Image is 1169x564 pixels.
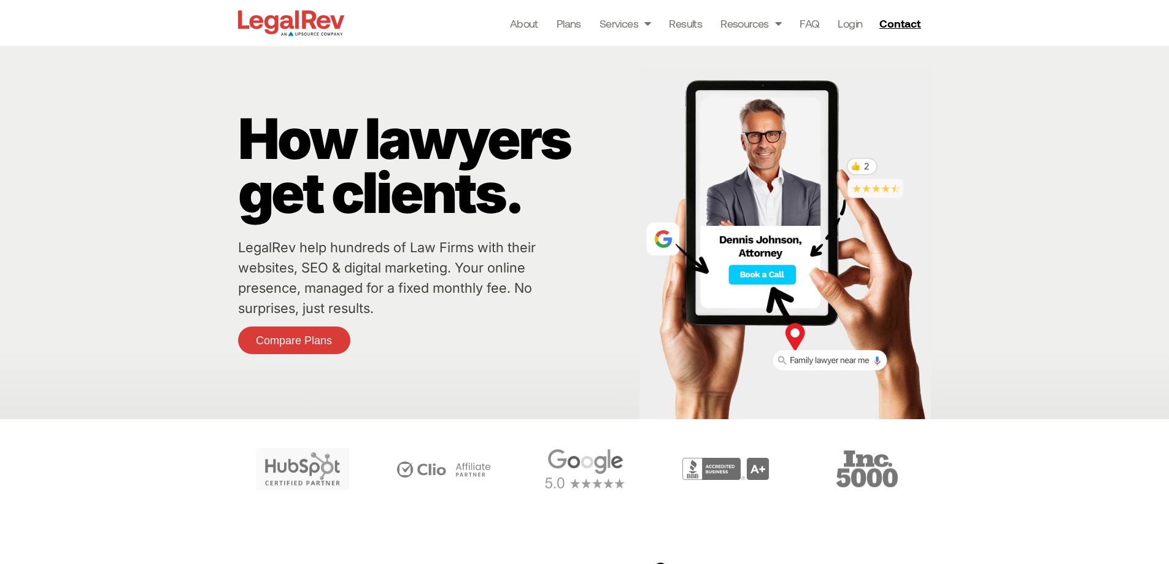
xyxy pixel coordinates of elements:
div: 3 / 6 [800,438,935,500]
div: 6 / 6 [376,438,511,500]
div: 5 / 6 [235,438,370,500]
a: Services [600,15,651,32]
div: Carousel [235,438,935,500]
a: Plans [557,15,581,32]
a: Compare Plans [238,326,350,354]
div: 1 / 6 [517,438,652,500]
span: Contact [879,18,920,29]
a: About [510,15,538,32]
a: Contact [874,14,928,33]
p: How lawyers get clients. [238,112,633,220]
span: Compare Plans [256,335,332,346]
a: Resources [720,15,781,32]
nav: Menu [510,15,863,32]
div: 2 / 6 [658,438,793,500]
a: Login [838,15,862,32]
a: LegalRev help hundreds of Law Firms with their websites, SEO & digital marketing. Your online pre... [238,239,536,316]
a: Results [669,15,702,32]
a: FAQ [800,15,819,32]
